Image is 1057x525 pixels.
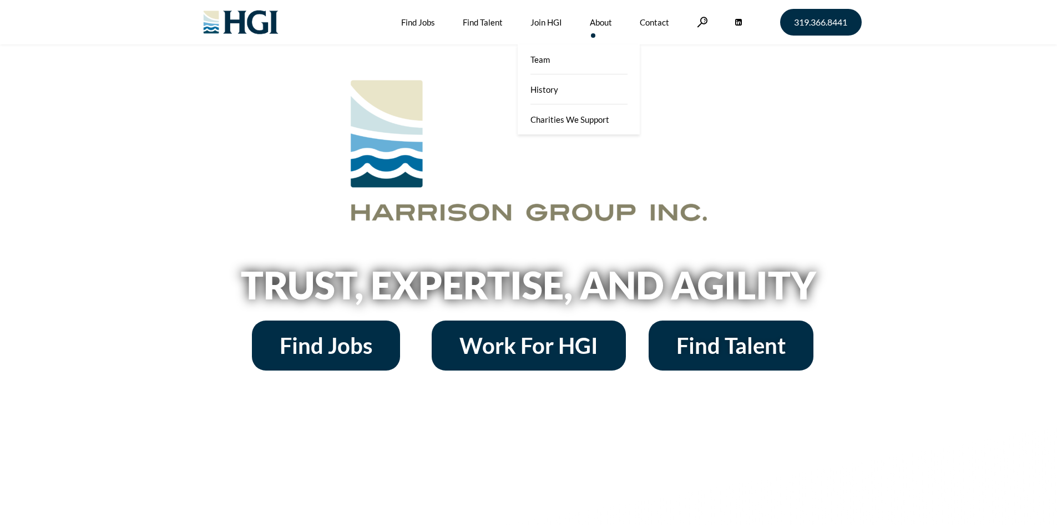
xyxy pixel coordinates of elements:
[432,321,626,371] a: Work For HGI
[697,17,708,27] a: Search
[280,334,372,357] span: Find Jobs
[459,334,598,357] span: Work For HGI
[649,321,813,371] a: Find Talent
[252,321,400,371] a: Find Jobs
[518,104,640,134] a: Charities We Support
[794,18,847,27] span: 319.366.8441
[518,44,640,74] a: Team
[676,334,786,357] span: Find Talent
[518,74,640,104] a: History
[213,266,845,304] h2: Trust, Expertise, and Agility
[780,9,862,36] a: 319.366.8441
